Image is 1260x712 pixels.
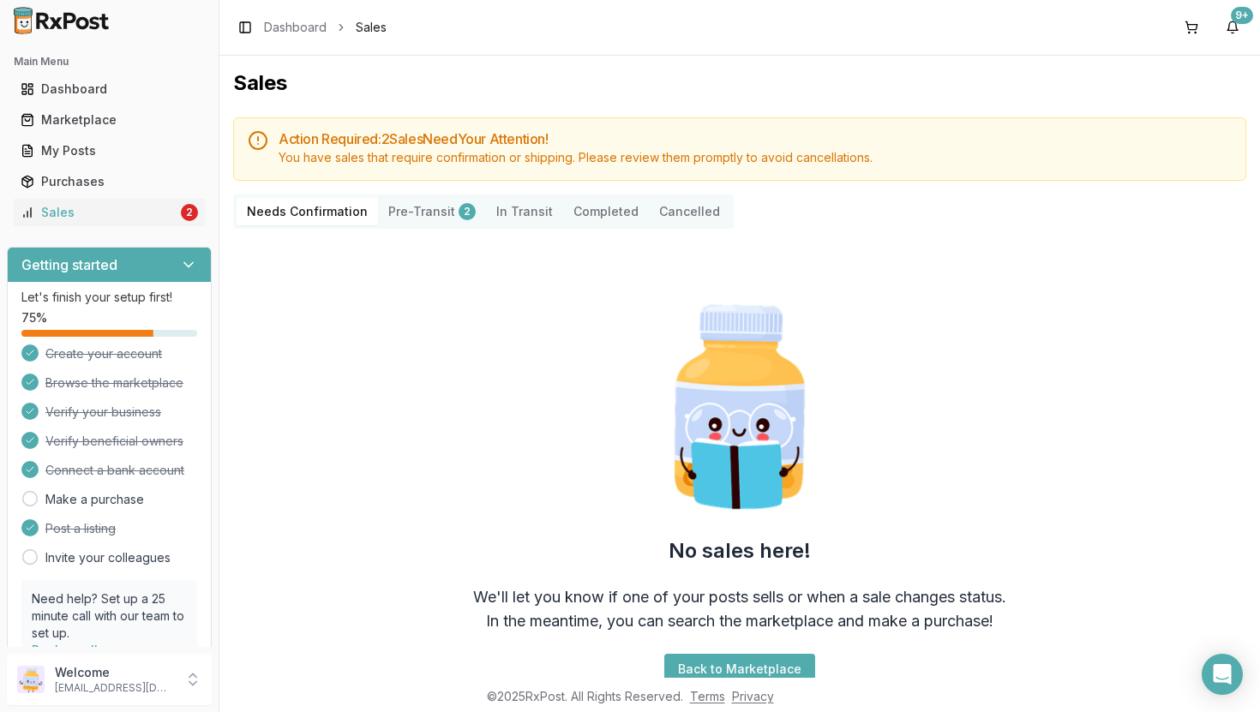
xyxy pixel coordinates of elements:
span: Sales [356,19,387,36]
span: 75 % [21,309,47,326]
a: Marketplace [14,105,205,135]
a: Terms [690,689,725,703]
a: Sales2 [14,197,205,228]
div: Open Intercom Messenger [1202,654,1243,695]
span: Connect a bank account [45,462,184,479]
div: Marketplace [21,111,198,129]
p: [EMAIL_ADDRESS][DOMAIN_NAME] [55,681,174,695]
button: Pre-Transit [378,198,486,225]
div: Sales [21,204,177,221]
img: Smart Pill Bottle [630,297,849,517]
span: Browse the marketplace [45,374,183,392]
button: Cancelled [649,198,730,225]
button: 9+ [1219,14,1246,41]
button: In Transit [486,198,563,225]
div: My Posts [21,142,198,159]
p: Need help? Set up a 25 minute call with our team to set up. [32,590,187,642]
p: Let's finish your setup first! [21,289,197,306]
button: My Posts [7,137,212,165]
p: Welcome [55,664,174,681]
button: Marketplace [7,106,212,134]
span: Post a listing [45,520,116,537]
div: 9+ [1231,7,1253,24]
div: Purchases [21,173,198,190]
button: Sales2 [7,199,212,226]
a: Dashboard [14,74,205,105]
img: RxPost Logo [7,7,117,34]
img: User avatar [17,666,45,693]
span: Create your account [45,345,162,362]
div: You have sales that require confirmation or shipping. Please review them promptly to avoid cancel... [279,149,1232,166]
a: Privacy [732,689,774,703]
a: My Posts [14,135,205,166]
a: Invite your colleagues [45,549,171,566]
button: Dashboard [7,75,212,103]
div: We'll let you know if one of your posts sells or when a sale changes status. [473,585,1006,609]
button: Purchases [7,168,212,195]
nav: breadcrumb [264,19,387,36]
h3: Getting started [21,254,117,275]
h2: No sales here! [669,537,811,565]
span: Verify beneficial owners [45,433,183,450]
span: Verify your business [45,404,161,421]
div: 2 [181,204,198,221]
div: In the meantime, you can search the marketplace and make a purchase! [486,609,993,633]
div: Dashboard [21,81,198,98]
a: Book a call [32,643,98,657]
button: Back to Marketplace [664,654,815,685]
h1: Sales [233,69,1246,97]
h2: Main Menu [14,55,205,69]
a: Dashboard [264,19,327,36]
button: Completed [563,198,649,225]
a: Make a purchase [45,491,144,508]
div: 2 [459,203,476,220]
h5: Action Required: 2 Sale s Need Your Attention! [279,132,1232,146]
a: Purchases [14,166,205,197]
button: Needs Confirmation [237,198,378,225]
